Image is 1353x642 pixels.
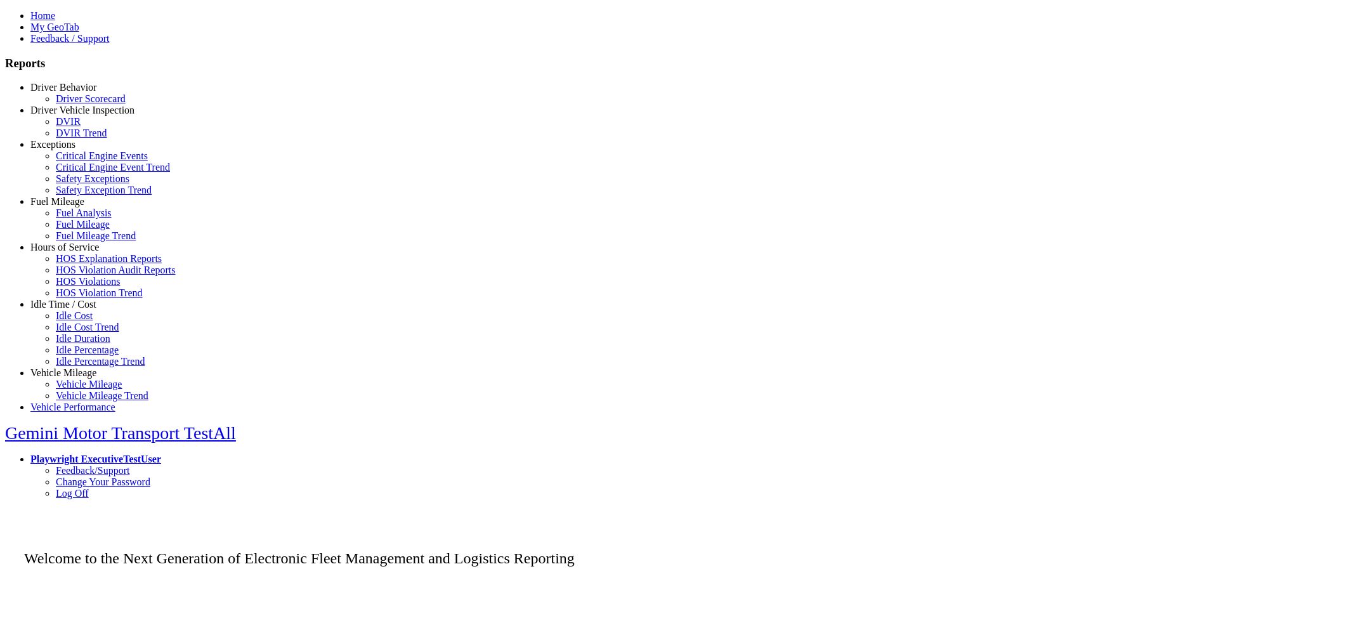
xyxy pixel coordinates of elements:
[56,150,148,161] a: Critical Engine Events
[30,196,84,207] a: Fuel Mileage
[56,322,119,332] a: Idle Cost Trend
[56,253,162,264] a: HOS Explanation Reports
[56,93,126,104] a: Driver Scorecard
[30,242,99,252] a: Hours of Service
[56,128,107,138] a: DVIR Trend
[56,162,170,173] a: Critical Engine Event Trend
[56,344,119,355] a: Idle Percentage
[30,367,96,378] a: Vehicle Mileage
[30,82,96,93] a: Driver Behavior
[5,423,236,443] a: Gemini Motor Transport TestAll
[56,207,112,218] a: Fuel Analysis
[30,454,161,464] a: Playwright ExecutiveTestUser
[56,230,136,241] a: Fuel Mileage Trend
[30,139,75,150] a: Exceptions
[30,22,79,32] a: My GeoTab
[56,276,120,287] a: HOS Violations
[30,10,55,21] a: Home
[56,173,129,184] a: Safety Exceptions
[56,476,150,487] a: Change Your Password
[56,265,176,275] a: HOS Violation Audit Reports
[5,56,1348,70] h3: Reports
[5,531,1348,567] p: Welcome to the Next Generation of Electronic Fleet Management and Logistics Reporting
[56,185,152,195] a: Safety Exception Trend
[56,465,129,476] a: Feedback/Support
[56,219,110,230] a: Fuel Mileage
[56,356,145,367] a: Idle Percentage Trend
[56,287,143,298] a: HOS Violation Trend
[30,299,96,310] a: Idle Time / Cost
[56,390,148,401] a: Vehicle Mileage Trend
[56,333,110,344] a: Idle Duration
[56,310,93,321] a: Idle Cost
[56,379,122,390] a: Vehicle Mileage
[30,105,134,115] a: Driver Vehicle Inspection
[56,116,81,127] a: DVIR
[30,402,115,412] a: Vehicle Performance
[30,33,109,44] a: Feedback / Support
[56,488,89,499] a: Log Off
